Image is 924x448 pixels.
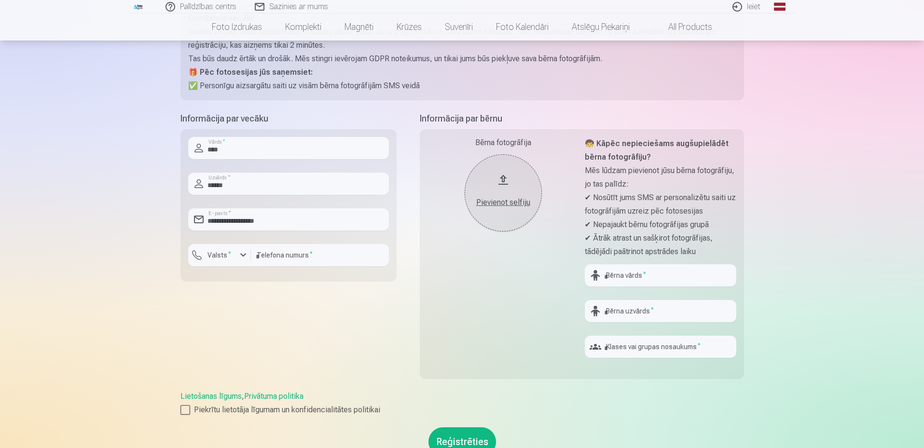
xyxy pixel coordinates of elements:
h5: Informācija par vecāku [180,112,397,125]
p: ✅ Personīgu aizsargātu saiti uz visām bērna fotogrāfijām SMS veidā [188,79,736,93]
a: Komplekti [274,14,333,41]
div: Pievienot selfiju [474,197,532,208]
strong: 🎁 Pēc fotosesijas jūs saņemsiet: [188,68,313,77]
label: Piekrītu lietotāja līgumam un konfidencialitātes politikai [180,404,744,416]
a: Suvenīri [433,14,484,41]
p: ✔ Nepajaukt bērnu fotogrāfijas grupā [585,218,736,231]
img: /fa1 [133,4,144,10]
a: Foto izdrukas [200,14,274,41]
a: Magnēti [333,14,385,41]
a: Atslēgu piekariņi [560,14,641,41]
a: Lietošanas līgums [180,392,242,401]
a: Krūzes [385,14,433,41]
strong: 🧒 Kāpēc nepieciešams augšupielādēt bērna fotogrāfiju? [585,139,729,162]
p: ✔ Ātrāk atrast un sašķirot fotogrāfijas, tādējādi paātrinot apstrādes laiku [585,231,736,258]
p: ✔ Nosūtīt jums SMS ar personalizētu saiti uz fotogrāfijām uzreiz pēc fotosesijas [585,191,736,218]
div: , [180,391,744,416]
a: Privātuma politika [244,392,303,401]
h5: Informācija par bērnu [420,112,744,125]
p: Mēs lūdzam pievienot jūsu bērna fotogrāfiju, jo tas palīdz: [585,164,736,191]
a: All products [641,14,724,41]
button: Valsts* [188,244,251,266]
a: Foto kalendāri [484,14,560,41]
div: Bērna fotogrāfija [428,137,579,149]
label: Valsts [204,250,235,260]
button: Pievienot selfiju [465,154,542,231]
p: Tas būs daudz ērtāk un drošāk. Mēs stingri ievērojam GDPR noteikumus, un tikai jums būs piekļuve ... [188,52,736,66]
